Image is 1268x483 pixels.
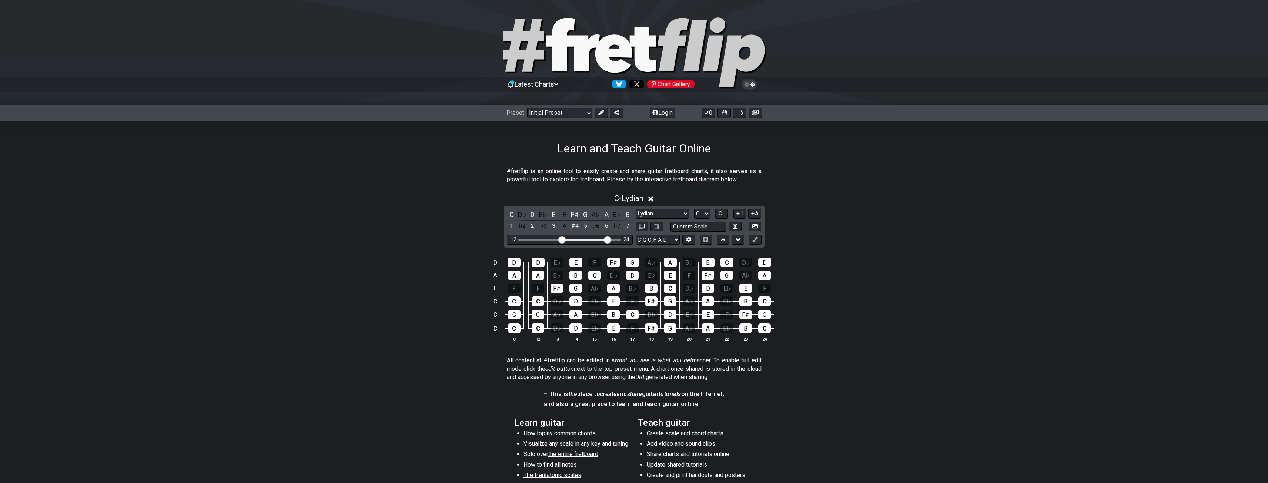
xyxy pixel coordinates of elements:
[570,209,580,219] div: toggle pitch class
[607,310,620,319] div: B
[515,80,554,88] span: Latest Charts
[491,308,500,322] td: G
[758,258,771,267] div: D
[626,284,639,293] div: B♭
[642,335,661,343] th: 18
[581,221,590,231] div: toggle scale degree
[557,141,711,155] h1: Learn and Teach Guitar Online
[604,335,623,343] th: 16
[569,284,582,293] div: G
[595,108,608,118] button: Edit Preset
[607,271,620,280] div: D♭
[664,310,676,319] div: D
[607,284,620,293] div: A
[650,222,663,232] button: Delete
[532,258,545,267] div: D
[645,284,658,293] div: B
[532,284,544,293] div: F
[528,221,538,231] div: toggle scale degree
[645,258,658,267] div: A♭
[739,258,752,267] div: D♭
[644,80,695,88] a: #fretflip at Pinterest
[581,209,590,219] div: toggle pitch class
[588,323,601,333] div: E♭
[551,284,563,293] div: F♯
[702,271,714,280] div: F♯
[532,310,544,319] div: G
[532,296,544,306] div: C
[739,310,752,319] div: F♯
[683,284,695,293] div: D♭
[720,323,733,333] div: B♭
[585,335,604,343] th: 15
[702,310,714,319] div: E
[508,271,521,280] div: A
[739,296,752,306] div: B
[569,390,577,398] em: the
[636,235,680,245] select: Tuning
[507,167,762,184] p: #fretflip is an online tool to easily create and share guitar fretboard charts, it also serves as...
[515,419,630,427] h2: Learn guitar
[588,310,601,319] div: B♭
[626,323,639,333] div: F
[755,335,774,343] th: 24
[717,335,736,343] th: 22
[623,209,632,219] div: toggle pitch class
[645,271,658,280] div: E♭
[720,310,733,319] div: F
[661,335,680,343] th: 19
[647,471,752,482] li: Create and print handouts and posters
[694,209,710,219] select: Tonic/Root
[545,365,574,372] em: edit button
[733,209,746,219] button: 1
[638,419,754,427] h2: Teach guitar
[542,430,596,437] span: play common chords
[702,108,715,118] button: 0
[548,450,598,457] span: the entire fretboard
[538,209,548,219] div: toggle pitch class
[683,258,696,267] div: B♭
[702,323,714,333] div: A
[491,256,500,269] td: D
[527,108,592,118] select: Preset
[551,310,563,319] div: A♭
[647,429,752,440] li: Create scale and chord charts
[635,373,646,380] em: URL
[626,258,639,267] div: G
[664,323,676,333] div: G
[508,258,521,267] div: D
[720,296,733,306] div: B♭
[506,109,524,116] span: Preset
[507,221,516,231] div: toggle scale degree
[715,209,728,219] button: C..
[511,237,516,243] div: 12
[702,296,714,306] div: A
[507,356,762,381] p: All content at #fretflip can be edited in a manner. To enable full edit mode click the next to th...
[607,323,620,333] div: E
[508,323,521,333] div: C
[491,295,500,308] td: C
[491,282,500,295] td: F
[748,209,761,219] button: A
[647,80,695,88] div: Chart Gallery
[683,323,695,333] div: A♭
[749,108,762,118] button: Create image
[532,323,544,333] div: C
[602,221,611,231] div: toggle scale degree
[532,271,544,280] div: A
[491,321,500,335] td: C
[591,221,601,231] div: toggle scale degree
[528,209,538,219] div: toggle pitch class
[636,209,689,219] select: Scale
[549,209,559,219] div: toggle pitch class
[507,209,516,219] div: toggle pitch class
[551,323,563,333] div: D♭
[717,235,729,245] button: Move up
[636,222,648,232] button: Copy
[517,221,527,231] div: toggle scale degree
[758,271,771,280] div: A
[588,284,601,293] div: A♭
[647,440,752,450] li: Add video and sound clips
[570,221,580,231] div: toggle scale degree
[650,108,675,118] button: Login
